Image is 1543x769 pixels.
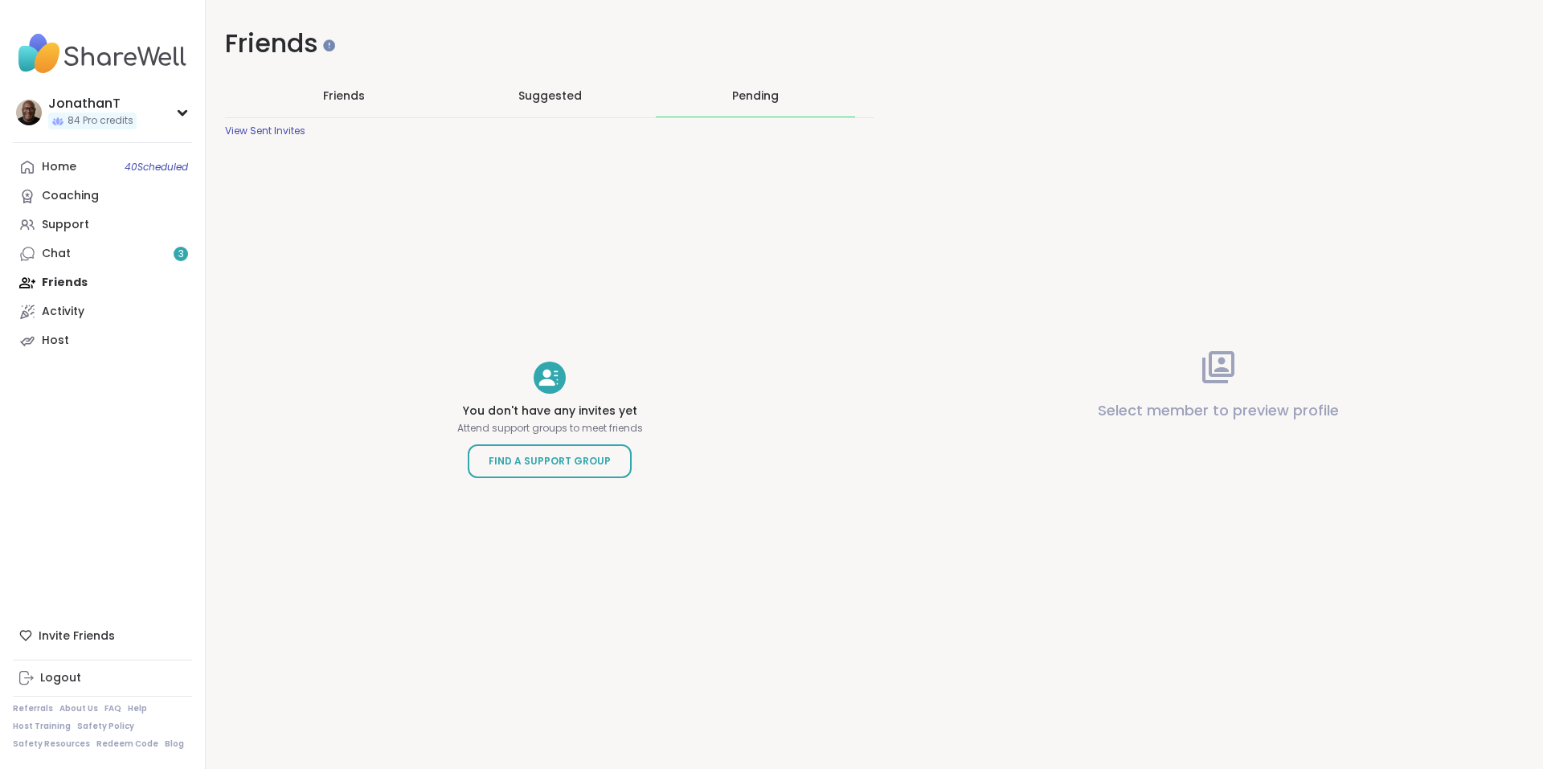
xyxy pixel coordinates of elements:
span: 3 [178,247,184,261]
div: Logout [40,670,81,686]
span: Suggested [518,88,582,104]
h4: You don't have any invites yet [457,403,643,419]
iframe: Spotlight [323,39,335,51]
div: View Sent Invites [225,125,305,137]
div: JonathanT [48,95,137,112]
p: Select member to preview profile [1098,399,1339,422]
div: Support [42,217,89,233]
a: Host [13,326,192,355]
div: Home [42,159,76,175]
a: Safety Resources [13,738,90,750]
a: Blog [165,738,184,750]
a: Host Training [13,721,71,732]
a: Activity [13,297,192,326]
span: 84 Pro credits [68,114,133,128]
a: Coaching [13,182,192,211]
h1: Friends [225,26,874,62]
div: Chat [42,246,71,262]
a: Find a Support Group [468,444,632,478]
a: Referrals [13,703,53,714]
div: Host [42,333,69,349]
div: Invite Friends [13,621,192,650]
a: Chat3 [13,239,192,268]
img: ShareWell Nav Logo [13,26,192,82]
a: Help [128,703,147,714]
p: Attend support groups to meet friends [457,422,643,435]
a: Safety Policy [77,721,134,732]
a: Home40Scheduled [13,153,192,182]
div: Pending [732,88,779,104]
a: Support [13,211,192,239]
div: Coaching [42,188,99,204]
a: FAQ [104,703,121,714]
a: Redeem Code [96,738,158,750]
span: 40 Scheduled [125,161,188,174]
a: Logout [13,664,192,693]
div: Activity [42,304,84,320]
span: Friends [323,88,365,104]
span: Find a Support Group [489,453,611,469]
img: JonathanT [16,100,42,125]
a: About Us [59,703,98,714]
